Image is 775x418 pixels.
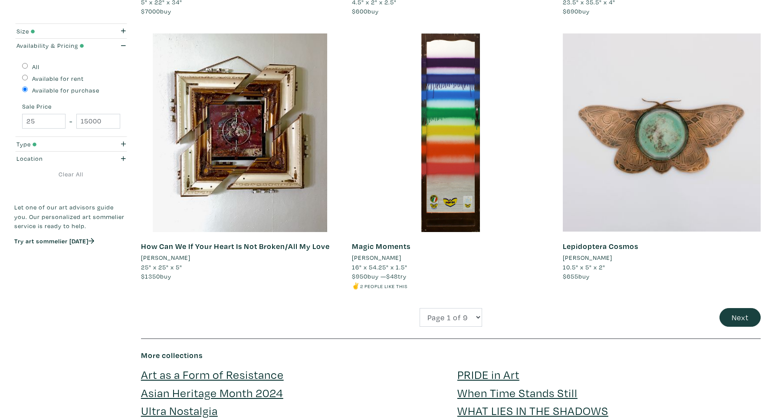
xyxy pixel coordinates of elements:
span: buy [563,7,590,15]
li: [PERSON_NAME] [352,253,401,262]
div: Type [16,139,95,149]
span: 16" x 54.25" x 1.5" [352,263,407,271]
span: buy [141,272,171,280]
a: [PERSON_NAME] [563,253,761,262]
a: Clear All [14,169,128,179]
a: [PERSON_NAME] [352,253,550,262]
span: $690 [563,7,578,15]
span: buy [563,272,590,280]
button: Type [14,137,128,151]
div: Size [16,27,95,36]
span: $1350 [141,272,160,280]
div: Availability & Pricing [16,41,95,50]
a: WHAT LIES IN THE SHADOWS [457,403,608,418]
button: Location [14,152,128,166]
span: buy [352,7,379,15]
button: Next [719,308,761,327]
label: All [32,62,39,72]
span: - [69,115,72,127]
span: 25" x 25" x 5" [141,263,182,271]
div: Location [16,154,95,163]
button: Availability & Pricing [14,39,128,53]
a: Lepidoptera Cosmos [563,241,638,251]
small: Sale Price [22,103,120,109]
a: When Time Stands Still [457,385,578,400]
a: How Can We If Your Heart Is Not Broken/All My Love [141,241,330,251]
li: [PERSON_NAME] [563,253,612,262]
p: Let one of our art advisors guide you. Our personalized art sommelier service is ready to help. [14,202,128,231]
h6: More collections [141,351,761,360]
label: Available for rent [32,74,84,83]
iframe: Customer reviews powered by Trustpilot [14,254,128,272]
span: $655 [563,272,578,280]
span: $7000 [141,7,160,15]
label: Available for purchase [32,86,99,95]
a: Try art sommelier [DATE] [14,237,94,245]
a: [PERSON_NAME] [141,253,339,262]
small: 2 people like this [360,283,407,289]
span: $950 [352,272,368,280]
li: [PERSON_NAME] [141,253,190,262]
span: buy — try [352,272,407,280]
span: 10.5" x 5" x 2" [563,263,605,271]
button: Size [14,24,128,38]
a: Magic Moments [352,241,410,251]
span: $48 [386,272,398,280]
a: Asian Heritage Month 2024 [141,385,283,400]
a: Ultra Nostalgia [141,403,218,418]
span: $600 [352,7,368,15]
a: Art as a Form of Resistance [141,367,284,382]
span: buy [141,7,171,15]
li: ✌️ [352,281,550,291]
a: PRIDE in Art [457,367,519,382]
